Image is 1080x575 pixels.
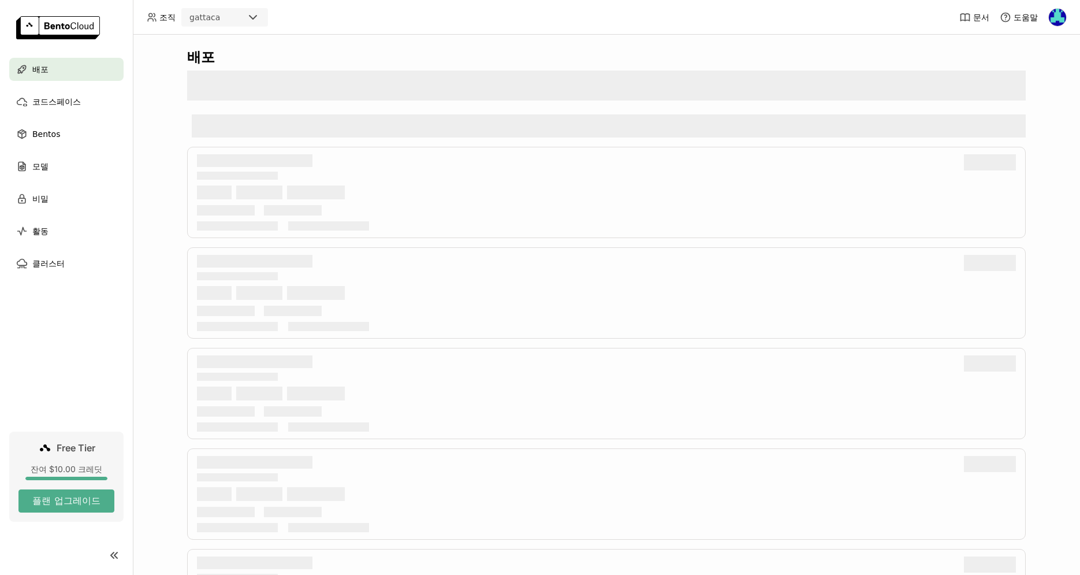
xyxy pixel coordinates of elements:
[959,12,989,23] a: 문서
[973,12,989,23] span: 문서
[32,257,65,270] span: 클러스터
[9,187,124,210] a: 비밀
[9,58,124,81] a: 배포
[16,16,100,39] img: logo
[32,159,49,173] span: 모델
[32,95,81,109] span: 코드스페이스
[9,432,124,522] a: Free Tier잔여 $10.00 크레딧플랜 업그레이드
[189,12,220,23] div: gattaca
[9,123,124,146] a: Bentos
[18,489,114,513] button: 플랜 업그레이드
[9,90,124,113] a: 코드스페이스
[57,442,95,454] span: Free Tier
[32,127,60,141] span: Bentos
[9,220,124,243] a: 활동
[32,62,49,76] span: 배포
[1000,12,1038,23] div: 도움말
[32,192,49,206] span: 비밀
[32,224,49,238] span: 활동
[187,49,1026,66] div: 배포
[221,12,222,24] input: Selected gattaca.
[159,12,176,23] span: 조직
[18,464,114,474] div: 잔여 $10.00 크레딧
[1049,9,1066,26] img: eugene lee
[1014,12,1038,23] span: 도움말
[9,155,124,178] a: 모델
[9,252,124,275] a: 클러스터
